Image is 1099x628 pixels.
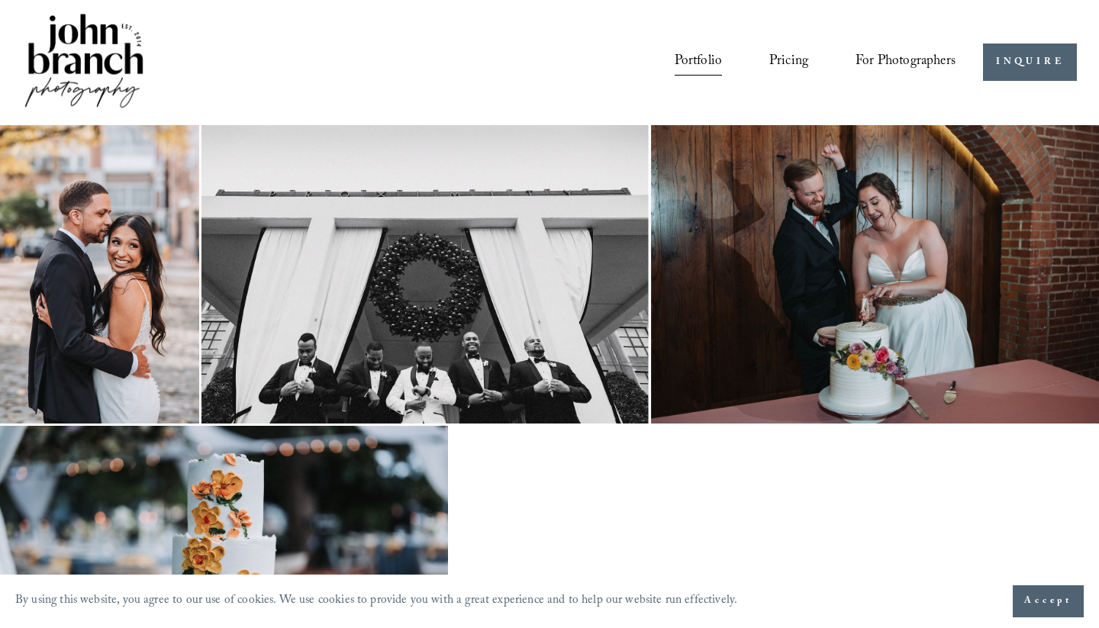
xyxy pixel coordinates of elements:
[983,43,1077,81] a: INQUIRE
[856,50,956,76] span: For Photographers
[769,48,808,77] a: Pricing
[675,48,723,77] a: Portfolio
[856,48,956,77] a: folder dropdown
[651,125,1099,423] img: A couple is playfully cutting their wedding cake. The bride is wearing a white strapless gown, an...
[22,11,146,114] img: John Branch IV Photography
[1013,585,1084,617] button: Accept
[1024,594,1072,609] span: Accept
[201,125,649,423] img: Group of men in tuxedos standing under a large wreath on a building's entrance.
[15,590,737,614] p: By using this website, you agree to our use of cookies. We use cookies to provide you with a grea...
